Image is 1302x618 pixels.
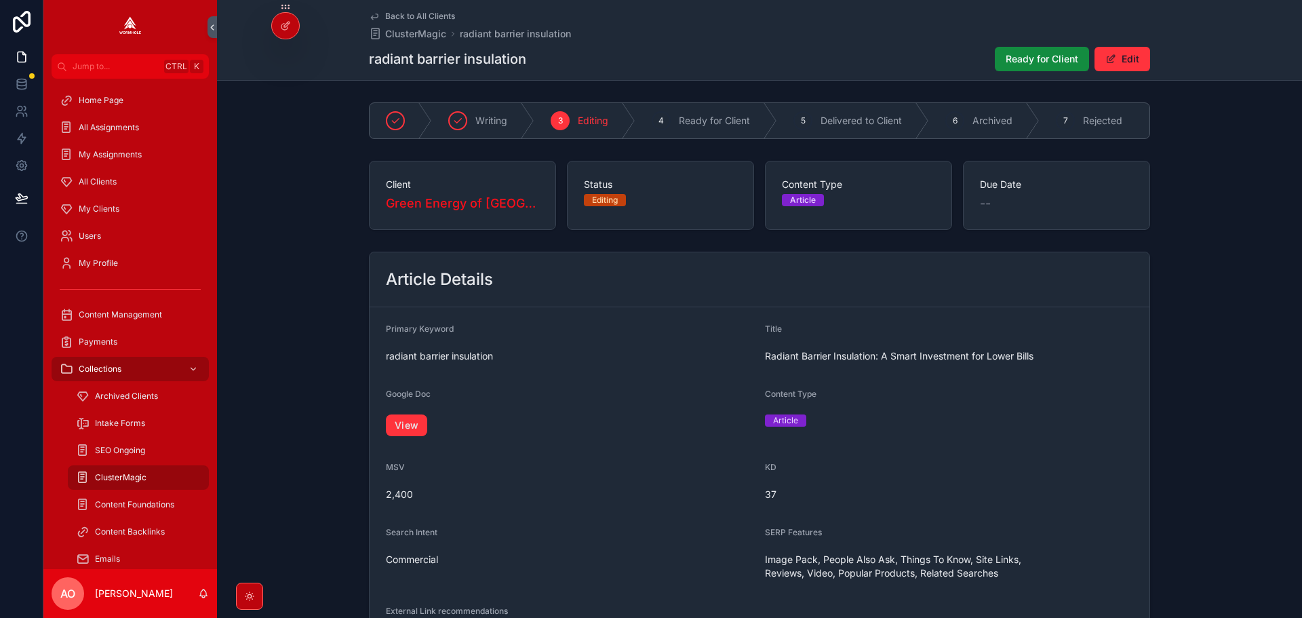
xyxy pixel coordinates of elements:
[95,445,145,456] span: SEO Ongoing
[386,178,539,191] span: Client
[60,585,75,602] span: AO
[79,176,117,187] span: All Clients
[95,499,174,510] span: Content Foundations
[765,324,782,334] span: Title
[68,438,209,463] a: SEO Ongoing
[1083,114,1122,128] span: Rejected
[386,324,454,334] span: Primary Keyword
[1063,115,1068,126] span: 7
[95,472,146,483] span: ClusterMagic
[386,488,754,501] span: 2,400
[52,54,209,79] button: Jump to...CtrlK
[95,587,173,600] p: [PERSON_NAME]
[79,231,101,242] span: Users
[79,122,139,133] span: All Assignments
[386,414,427,436] a: View
[385,27,446,41] span: ClusterMagic
[369,27,446,41] a: ClusterMagic
[79,95,123,106] span: Home Page
[765,349,1133,363] span: Radiant Barrier Insulation: A Smart Investment for Lower Bills
[73,61,159,72] span: Jump to...
[52,197,209,221] a: My Clients
[68,520,209,544] a: Content Backlinks
[95,391,158,402] span: Archived Clients
[765,527,822,537] span: SERP Features
[369,50,526,69] h1: radiant barrier insulation
[765,488,1133,501] span: 37
[980,194,991,213] span: --
[972,114,1012,128] span: Archived
[79,149,142,160] span: My Assignments
[386,527,437,537] span: Search Intent
[658,115,664,126] span: 4
[52,330,209,354] a: Payments
[995,47,1089,71] button: Ready for Client
[68,384,209,408] a: Archived Clients
[386,349,754,363] span: radiant barrier insulation
[95,554,120,564] span: Emails
[79,309,162,320] span: Content Management
[43,79,217,569] div: scrollable content
[52,142,209,167] a: My Assignments
[980,178,1133,191] span: Due Date
[95,418,145,429] span: Intake Forms
[191,61,202,72] span: K
[385,11,455,22] span: Back to All Clients
[52,251,209,275] a: My Profile
[369,11,455,22] a: Back to All Clients
[95,526,165,537] span: Content Backlinks
[953,115,958,126] span: 6
[821,114,902,128] span: Delivered to Client
[765,462,776,472] span: KD
[592,194,618,206] div: Editing
[386,194,539,213] a: Green Energy of [GEOGRAPHIC_DATA]
[52,88,209,113] a: Home Page
[679,114,750,128] span: Ready for Client
[790,194,816,206] div: Article
[460,27,571,41] a: radiant barrier insulation
[79,204,119,214] span: My Clients
[79,364,121,374] span: Collections
[765,553,1133,580] span: Image Pack, People Also Ask, Things To Know, Site Links, Reviews, Video, Popular Products, Relate...
[52,115,209,140] a: All Assignments
[79,336,117,347] span: Payments
[52,170,209,194] a: All Clients
[475,114,507,128] span: Writing
[52,224,209,248] a: Users
[386,606,508,616] span: External Link recommendations
[765,389,816,399] span: Content Type
[801,115,806,126] span: 5
[386,462,405,472] span: MSV
[68,547,209,571] a: Emails
[578,114,608,128] span: Editing
[119,16,141,38] img: App logo
[52,303,209,327] a: Content Management
[164,60,189,73] span: Ctrl
[68,465,209,490] a: ClusterMagic
[52,357,209,381] a: Collections
[68,411,209,436] a: Intake Forms
[773,414,798,427] div: Article
[558,115,563,126] span: 3
[79,258,118,269] span: My Profile
[584,178,737,191] span: Status
[1094,47,1150,71] button: Edit
[386,389,431,399] span: Google Doc
[1006,52,1078,66] span: Ready for Client
[68,493,209,517] a: Content Foundations
[782,178,935,191] span: Content Type
[386,553,754,566] span: Commercial
[386,269,493,290] h2: Article Details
